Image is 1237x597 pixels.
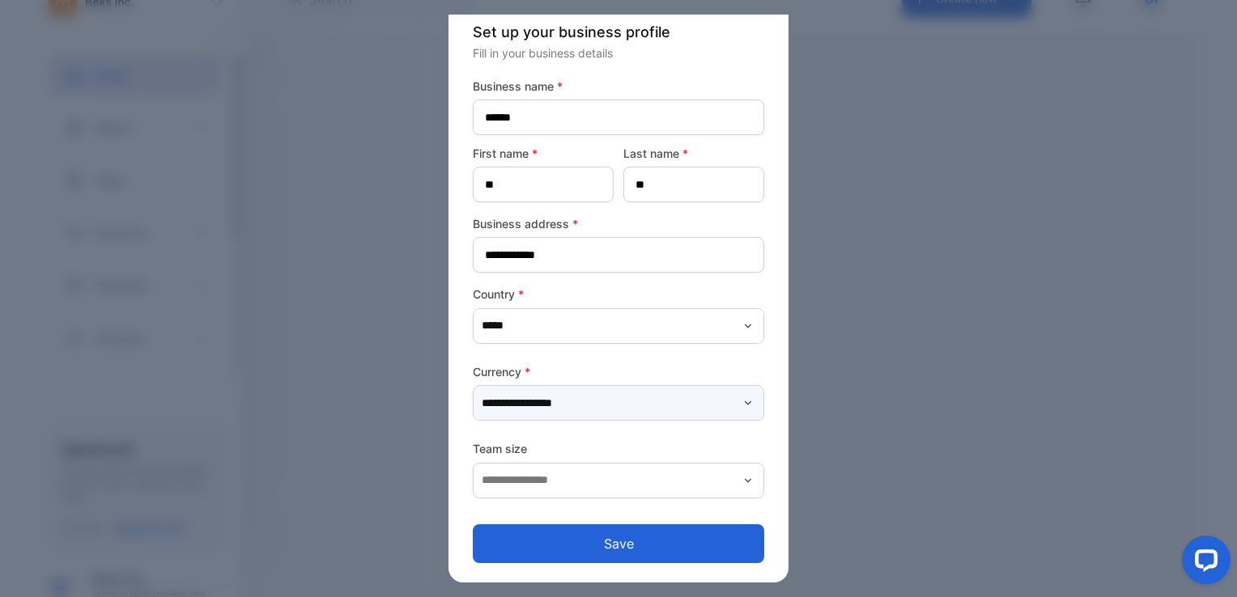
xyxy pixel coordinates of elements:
[473,440,764,457] label: Team size
[623,145,764,162] label: Last name
[473,524,764,563] button: Save
[473,363,764,380] label: Currency
[473,44,764,61] p: Fill in your business details
[473,21,764,43] p: Set up your business profile
[1169,529,1237,597] iframe: LiveChat chat widget
[473,78,764,95] label: Business name
[473,145,614,162] label: First name
[473,286,764,303] label: Country
[473,215,764,232] label: Business address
